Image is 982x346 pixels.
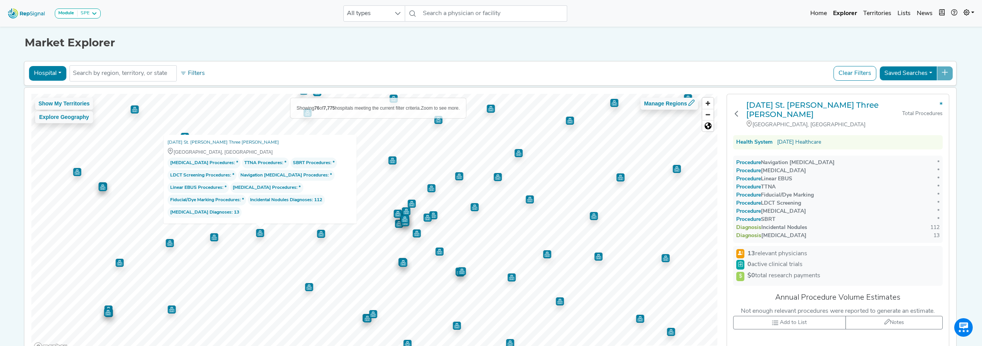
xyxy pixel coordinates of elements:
[456,268,464,276] div: Map marker
[455,172,463,180] div: Map marker
[833,66,876,81] button: Clear Filters
[733,316,943,329] div: toolbar
[399,258,407,266] div: Map marker
[470,203,478,211] div: Map marker
[130,105,139,114] div: Map marker
[35,98,93,110] button: Show My Territories
[167,148,353,156] div: [GEOGRAPHIC_DATA], [GEOGRAPHIC_DATA]
[167,305,176,314] div: Map marker
[747,260,803,269] span: active clinical trials
[736,183,776,191] div: TTNA
[590,212,598,220] div: Map marker
[894,6,914,21] a: Lists
[170,159,233,167] span: [MEDICAL_DATA] Procedures
[170,196,239,204] span: Fiducial/Dye Marking Procedures
[29,66,66,81] button: Hospital
[344,6,390,21] span: All types
[736,167,806,175] div: [MEDICAL_DATA]
[420,5,567,22] input: Search a physician or facility
[733,316,845,329] button: Add to List
[514,149,522,157] div: Map marker
[369,310,377,318] div: Map marker
[744,168,761,174] span: Procedure
[702,98,713,109] button: Zoom in
[736,224,807,232] div: Incidental Nodules
[616,173,624,181] div: Map marker
[297,105,421,111] span: Showing of hospitals meeting the current filter criteria.
[104,309,112,317] div: Map marker
[487,105,495,113] div: Map marker
[860,6,894,21] a: Territories
[744,233,761,239] span: Diagnosis
[736,175,792,183] div: Linear EBUS
[566,117,574,125] div: Map marker
[736,199,801,207] div: LDCT Screening
[394,210,402,218] div: Map marker
[435,248,443,256] div: Map marker
[104,305,112,314] div: Map marker
[746,120,902,129] div: [GEOGRAPHIC_DATA], [GEOGRAPHIC_DATA]
[526,195,534,204] div: Map marker
[240,171,328,179] span: Navigation [MEDICAL_DATA] Procedures
[747,273,755,279] strong: $0
[73,168,81,176] div: Map marker
[293,159,330,167] span: SBRT Procedures
[733,307,943,316] div: Not enough relevant procedures were reported to generate an estimate.
[399,259,407,267] div: Map marker
[166,239,174,247] div: Map marker
[702,120,713,131] span: Reset zoom
[35,111,93,123] button: Explore Geography
[746,100,902,119] a: [DATE] St. [PERSON_NAME] Three [PERSON_NAME]
[407,200,416,208] div: Map marker
[780,319,807,327] span: Add to List
[936,6,948,21] button: Intel Book
[363,314,371,322] div: Map marker
[305,283,313,291] div: Map marker
[256,229,264,237] div: Map marker
[455,268,463,276] div: Map marker
[323,105,335,111] b: 7,775
[736,191,814,199] div: Fiducial/Dye Marking
[933,232,940,240] div: 13
[170,184,222,192] span: Linear EBUS Procedures
[744,192,761,198] span: Procedure
[702,109,713,120] button: Zoom out
[744,200,761,206] span: Procedure
[395,220,403,228] div: Map marker
[55,8,101,19] button: ModuleSPE
[736,215,776,224] div: SBRT
[313,88,321,96] div: Map marker
[73,69,173,78] input: Search by region, territory, or state
[434,116,442,124] div: Map marker
[736,159,835,167] div: Navigation [MEDICAL_DATA]
[25,36,958,49] h1: Market Explorer
[494,173,502,181] div: Map marker
[744,225,761,231] span: Diagnosis
[453,322,461,330] div: Map marker
[362,314,370,322] div: Map marker
[636,315,644,323] div: Map marker
[389,95,397,103] div: Map marker
[641,98,698,110] button: Manage Regions
[507,273,516,282] div: Map marker
[830,6,860,21] a: Explorer
[594,253,602,261] div: Map marker
[684,94,692,102] div: Map marker
[777,138,821,146] a: [DATE] Healthcare
[458,267,466,275] div: Map marker
[736,207,806,215] div: [MEDICAL_DATA]
[170,171,230,179] span: LDCT Screening Procedures
[744,184,761,190] span: Procedure
[181,133,189,141] div: Map marker
[421,105,460,111] span: Zoom to see more.
[210,233,218,241] div: Map marker
[401,218,409,226] div: Map marker
[98,182,106,190] div: Map marker
[736,138,772,146] div: Health System
[747,249,807,258] span: relevant physicians
[388,156,396,165] div: Map marker
[736,232,806,240] div: [MEDICAL_DATA]
[402,207,410,215] div: Map marker
[170,209,231,216] span: [MEDICAL_DATA] Diagnoses
[401,215,409,223] div: Map marker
